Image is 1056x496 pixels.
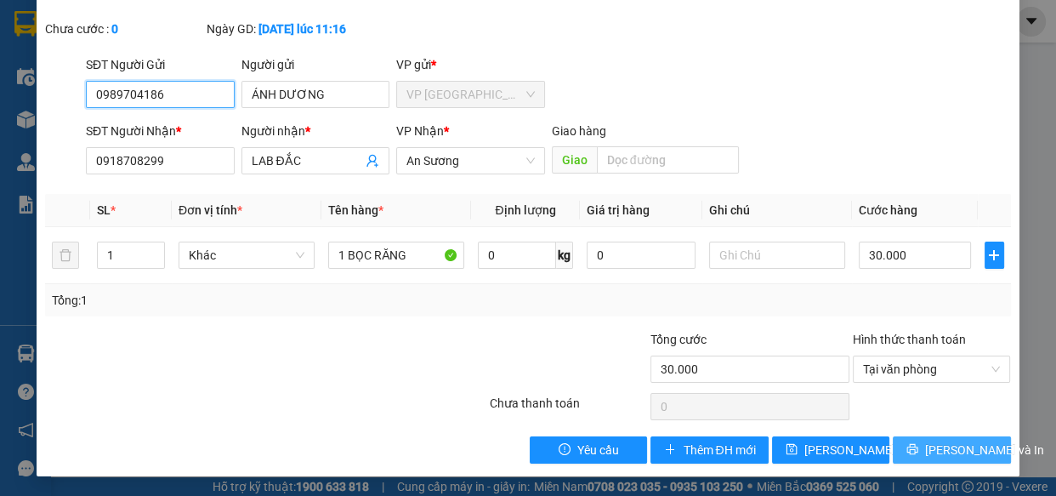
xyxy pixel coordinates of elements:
[328,203,383,217] span: Tên hàng
[853,333,966,346] label: Hình thức thanh toán
[52,291,409,310] div: Tổng: 1
[859,203,917,217] span: Cước hàng
[328,242,464,269] input: VD: Bàn, Ghế
[13,111,39,129] span: CR :
[396,55,545,74] div: VP gửi
[985,248,1003,262] span: plus
[207,20,365,38] div: Ngày GD:
[396,124,444,138] span: VP Nhận
[241,55,390,74] div: Người gửi
[406,148,535,174] span: An Sương
[650,436,768,464] button: plusThêm ĐH mới
[893,436,1010,464] button: printer[PERSON_NAME] và In
[650,333,707,346] span: Tổng cước
[199,14,336,35] div: An Sương
[111,22,118,36] b: 0
[925,441,1044,459] span: [PERSON_NAME] và In
[97,203,111,217] span: SL
[14,14,187,55] div: VP [GEOGRAPHIC_DATA]
[86,122,235,140] div: SĐT Người Nhận
[14,16,41,34] span: Gửi:
[14,55,187,76] div: ÁNH DƯƠNG
[488,394,650,424] div: Chưa thanh toán
[495,203,555,217] span: Định lượng
[86,55,235,74] div: SĐT Người Gửi
[13,110,190,130] div: 30.000
[199,55,336,79] div: 0918708299
[786,443,798,457] span: save
[406,82,535,107] span: VP Ninh Sơn
[985,242,1004,269] button: plus
[199,16,240,34] span: Nhận:
[664,443,676,457] span: plus
[577,441,619,459] span: Yêu cầu
[179,203,242,217] span: Đơn vị tính
[587,203,650,217] span: Giá trị hàng
[709,242,845,269] input: Ghi Chú
[45,20,203,38] div: Chưa cước :
[552,124,606,138] span: Giao hàng
[559,443,571,457] span: exclamation-circle
[189,242,304,268] span: Khác
[530,436,647,464] button: exclamation-circleYêu cầu
[556,242,573,269] span: kg
[552,146,597,174] span: Giao
[683,441,755,459] span: Thêm ĐH mới
[199,35,336,55] div: LAB ĐẮC
[597,146,739,174] input: Dọc đường
[772,436,889,464] button: save[PERSON_NAME] đổi
[258,22,346,36] b: [DATE] lúc 11:16
[52,242,79,269] button: delete
[702,194,852,227] th: Ghi chú
[241,122,390,140] div: Người nhận
[863,356,1001,382] span: Tại văn phòng
[14,76,187,100] div: 0989704186
[804,441,914,459] span: [PERSON_NAME] đổi
[906,443,918,457] span: printer
[366,154,379,168] span: user-add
